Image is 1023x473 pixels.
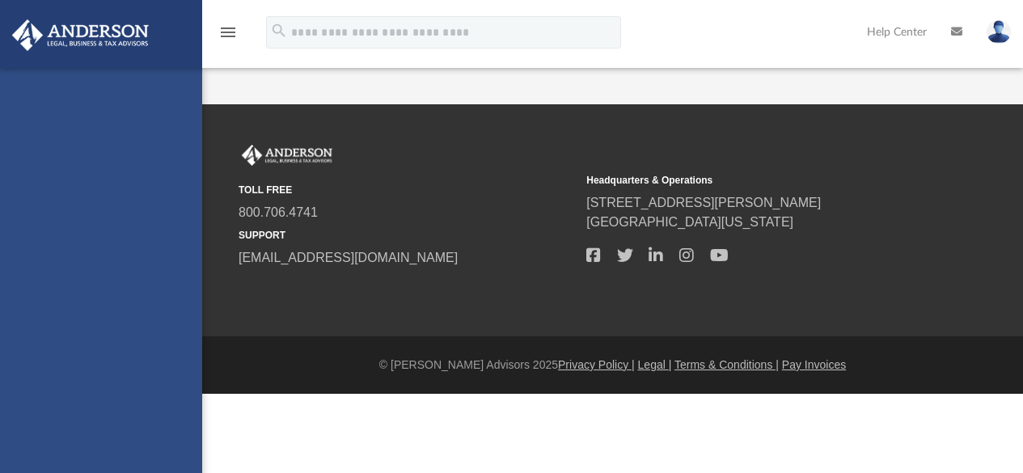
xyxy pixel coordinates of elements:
[239,205,318,219] a: 800.706.4741
[674,358,779,371] a: Terms & Conditions |
[239,183,575,197] small: TOLL FREE
[638,358,672,371] a: Legal |
[586,173,923,188] small: Headquarters & Operations
[239,145,336,166] img: Anderson Advisors Platinum Portal
[782,358,846,371] a: Pay Invoices
[7,19,154,51] img: Anderson Advisors Platinum Portal
[270,22,288,40] i: search
[218,23,238,42] i: menu
[218,31,238,42] a: menu
[239,228,575,243] small: SUPPORT
[558,358,635,371] a: Privacy Policy |
[586,215,793,229] a: [GEOGRAPHIC_DATA][US_STATE]
[987,20,1011,44] img: User Pic
[202,357,1023,374] div: © [PERSON_NAME] Advisors 2025
[586,196,821,209] a: [STREET_ADDRESS][PERSON_NAME]
[239,251,458,264] a: [EMAIL_ADDRESS][DOMAIN_NAME]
